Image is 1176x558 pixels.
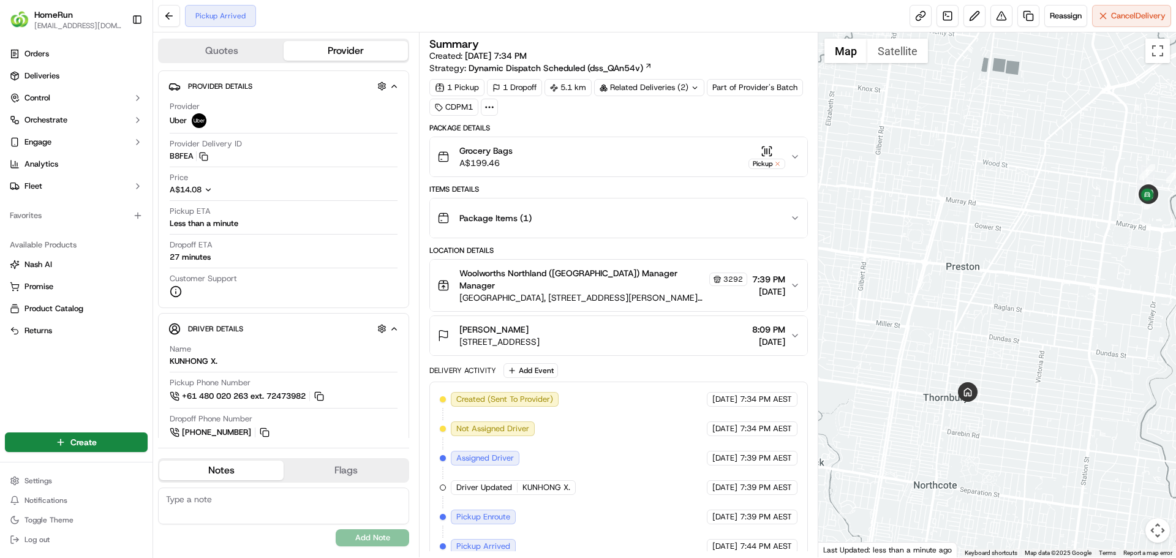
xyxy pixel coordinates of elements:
button: Nash AI [5,255,148,274]
span: Woolworths Northland ([GEOGRAPHIC_DATA]) Manager Manager [459,267,706,292]
a: Report a map error [1123,549,1172,556]
span: Driver Details [188,324,243,334]
span: Returns [24,325,52,336]
button: Woolworths Northland ([GEOGRAPHIC_DATA]) Manager Manager3292[GEOGRAPHIC_DATA], [STREET_ADDRESS][P... [430,260,807,311]
button: Pickup [748,145,785,169]
div: Pickup [748,159,785,169]
button: B8FEA [170,151,208,162]
span: [GEOGRAPHIC_DATA], [STREET_ADDRESS][PERSON_NAME][PERSON_NAME] [459,292,747,304]
button: Provider [284,41,408,61]
button: Package Items (1) [430,198,807,238]
button: HomeRunHomeRun[EMAIL_ADDRESS][DOMAIN_NAME] [5,5,127,34]
a: Dynamic Dispatch Scheduled (dss_QAn54v) [469,62,652,74]
span: Created: [429,50,527,62]
a: Nash AI [10,259,143,270]
span: Settings [24,476,52,486]
button: Product Catalog [5,299,148,319]
button: Orchestrate [5,110,148,130]
button: Fleet [5,176,148,196]
span: Assigned Driver [456,453,514,464]
button: Promise [5,277,148,296]
span: Provider [170,101,200,112]
span: Package Items ( 1 ) [459,212,532,224]
a: Promise [10,281,143,292]
span: Dropoff ETA [170,239,213,251]
span: Name [170,344,191,355]
div: 1 Dropoff [487,79,542,96]
div: Favorites [5,206,148,225]
span: Dynamic Dispatch Scheduled (dss_QAn54v) [469,62,643,74]
button: Add Event [503,363,558,378]
a: Open this area in Google Maps (opens a new window) [821,541,862,557]
button: CancelDelivery [1092,5,1171,27]
span: [PHONE_NUMBER] [182,427,251,438]
span: [DATE] [752,336,785,348]
img: uber-new-logo.jpeg [192,113,206,128]
button: Keyboard shortcuts [965,549,1017,557]
span: [DATE] [712,482,737,493]
button: Returns [5,321,148,341]
a: Orders [5,44,148,64]
span: Deliveries [24,70,59,81]
a: Returns [10,325,143,336]
span: [DATE] 7:34 PM [465,50,527,61]
span: [PERSON_NAME] [459,323,529,336]
img: Google [821,541,862,557]
span: Price [170,172,188,183]
h3: Summary [429,39,479,50]
button: Map camera controls [1145,518,1170,543]
a: Product Catalog [10,303,143,314]
span: Not Assigned Driver [456,423,529,434]
span: Engage [24,137,51,148]
span: 7:34 PM AEST [740,423,792,434]
button: [EMAIL_ADDRESS][DOMAIN_NAME] [34,21,122,31]
span: Orders [24,48,49,59]
div: Items Details [429,184,807,194]
div: Delivery Activity [429,366,496,375]
span: Nash AI [24,259,52,270]
span: Map data ©2025 Google [1025,549,1091,556]
span: A$14.08 [170,184,202,195]
span: Reassign [1050,10,1082,21]
span: Provider Details [188,81,252,91]
span: [DATE] [712,453,737,464]
a: [PHONE_NUMBER] [170,426,271,439]
span: [DATE] [712,394,737,405]
span: Product Catalog [24,303,83,314]
a: +61 480 020 263 ext. 72473982 [170,390,326,403]
span: 7:34 PM AEST [740,394,792,405]
a: Analytics [5,154,148,174]
div: Last Updated: less than a minute ago [818,542,957,557]
button: Toggle fullscreen view [1145,39,1170,63]
span: 7:39 PM AEST [740,511,792,522]
div: 2 [1139,164,1155,180]
span: 3292 [723,274,743,284]
div: Package Details [429,123,807,133]
div: 4 [1144,194,1159,209]
div: Available Products [5,235,148,255]
span: [DATE] [752,285,785,298]
button: Flags [284,461,408,480]
button: Show satellite imagery [867,39,928,63]
span: Driver Updated [456,482,512,493]
a: Terms (opens in new tab) [1099,549,1116,556]
button: Reassign [1044,5,1087,27]
button: Notes [159,461,284,480]
button: A$14.08 [170,184,277,195]
span: Analytics [24,159,58,170]
span: Create [70,436,97,448]
span: [DATE] [712,423,737,434]
button: Driver Details [168,319,399,339]
button: Log out [5,531,148,548]
span: Dropoff Phone Number [170,413,252,424]
button: Grocery BagsA$199.46Pickup [430,137,807,176]
span: Cancel Delivery [1111,10,1166,21]
span: Customer Support [170,273,237,284]
span: HomeRun [34,9,73,21]
button: Control [5,88,148,108]
button: Settings [5,472,148,489]
span: Fleet [24,181,42,192]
